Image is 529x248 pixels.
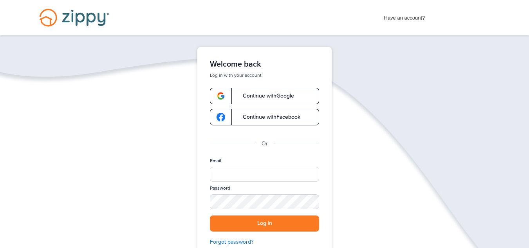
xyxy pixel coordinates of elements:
[210,185,230,192] label: Password
[210,72,319,78] p: Log in with your account.
[235,93,294,99] span: Continue with Google
[210,157,221,164] label: Email
[210,60,319,69] h1: Welcome back
[384,10,425,22] span: Have an account?
[235,114,300,120] span: Continue with Facebook
[262,139,268,148] p: Or
[210,109,319,125] a: google-logoContinue withFacebook
[210,167,319,182] input: Email
[210,238,319,246] a: Forgot password?
[210,194,319,209] input: Password
[210,88,319,104] a: google-logoContinue withGoogle
[217,113,225,121] img: google-logo
[217,92,225,100] img: google-logo
[210,215,319,232] button: Log in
